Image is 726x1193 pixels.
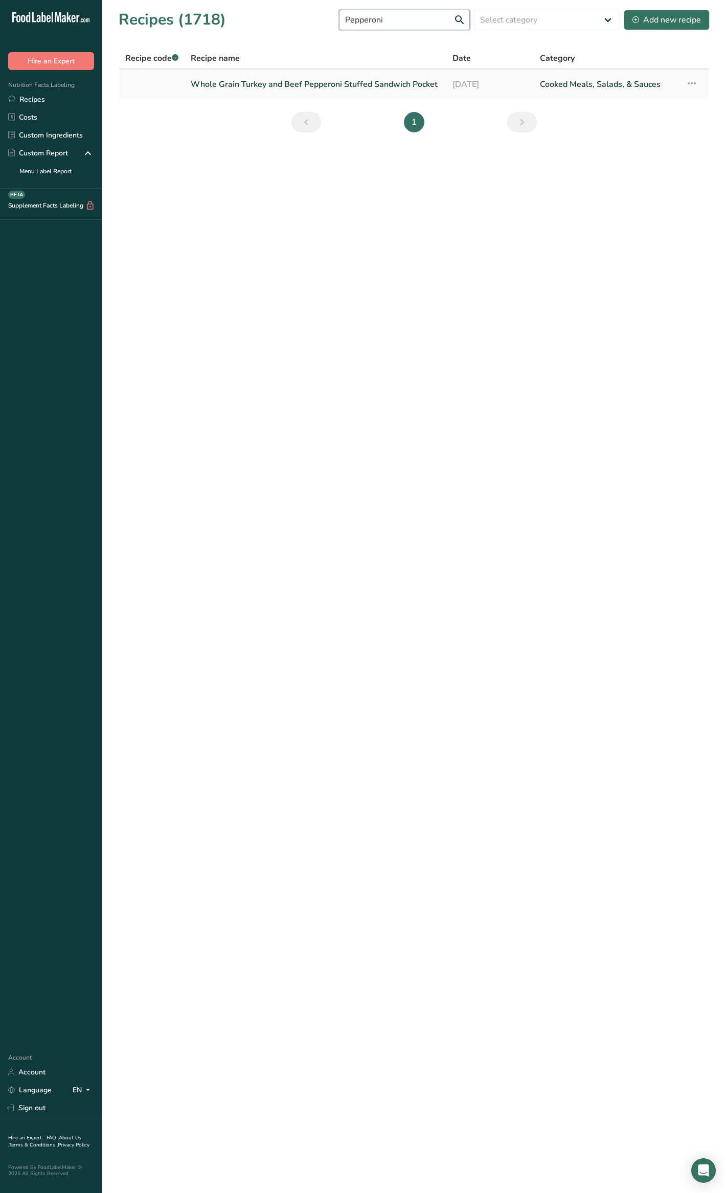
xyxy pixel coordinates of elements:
span: Category [540,52,575,64]
a: [DATE] [452,74,528,95]
a: Language [8,1081,52,1099]
h1: Recipes (1718) [119,8,226,31]
div: Open Intercom Messenger [691,1158,716,1183]
div: Powered By FoodLabelMaker © 2025 All Rights Reserved [8,1164,94,1177]
span: Recipe code [125,53,178,64]
a: Next page [507,112,537,132]
a: FAQ . [47,1134,59,1141]
div: Custom Report [8,148,68,158]
a: Whole Grain Turkey and Beef Pepperoni Stuffed Sandwich Pocket [191,74,440,95]
div: Add new recipe [632,14,701,26]
span: Recipe name [191,52,240,64]
a: Hire an Expert . [8,1134,44,1141]
input: Search for recipe [339,10,470,30]
a: About Us . [8,1134,81,1149]
button: Add new recipe [624,10,710,30]
div: BETA [8,191,25,199]
a: Privacy Policy [58,1141,89,1149]
span: Date [452,52,471,64]
button: Hire an Expert [8,52,94,70]
a: Cooked Meals, Salads, & Sauces [540,74,673,95]
a: Previous page [291,112,321,132]
div: EN [73,1084,94,1096]
a: Terms & Conditions . [9,1141,58,1149]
